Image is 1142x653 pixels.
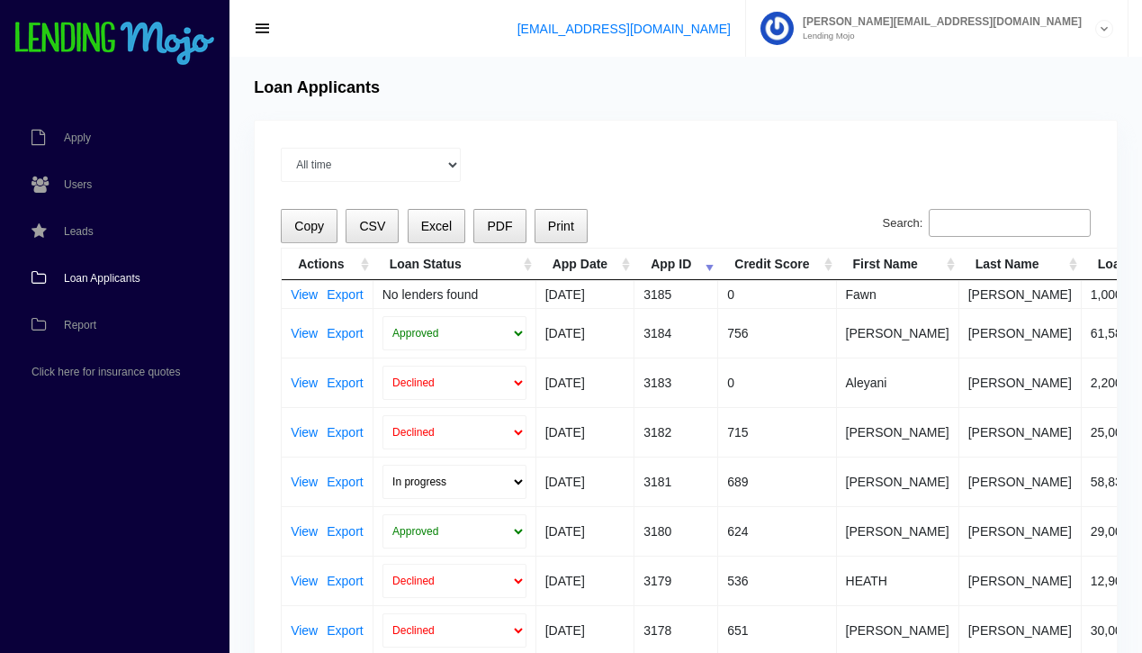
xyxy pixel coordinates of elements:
td: [DATE] [536,407,634,457]
td: [PERSON_NAME] [959,308,1082,358]
button: Copy [281,209,337,244]
a: Export [327,624,363,637]
td: [PERSON_NAME] [959,506,1082,556]
span: Report [64,320,96,331]
td: [PERSON_NAME] [959,358,1082,407]
a: View [291,525,318,538]
span: CSV [359,219,385,233]
span: Copy [294,219,324,233]
td: [PERSON_NAME] [959,407,1082,457]
button: Excel [408,209,466,244]
td: [DATE] [536,280,634,308]
td: [DATE] [536,506,634,556]
a: View [291,327,318,340]
td: [PERSON_NAME] [837,308,959,358]
span: Users [64,179,92,190]
td: [PERSON_NAME] [959,556,1082,605]
span: Excel [421,219,452,233]
h4: Loan Applicants [254,78,380,98]
td: 0 [718,358,836,407]
span: [PERSON_NAME][EMAIL_ADDRESS][DOMAIN_NAME] [794,16,1082,27]
img: Profile image [760,12,794,45]
label: Search: [883,209,1091,238]
th: Loan Status: activate to sort column ascending [373,249,536,280]
span: Click here for insurance quotes [31,367,180,377]
td: 3184 [634,308,718,358]
td: Fawn [837,280,959,308]
td: Aleyani [837,358,959,407]
span: Apply [64,132,91,143]
td: 3181 [634,457,718,506]
td: [DATE] [536,556,634,605]
input: Search: [929,209,1091,238]
td: [PERSON_NAME] [837,407,959,457]
td: 3179 [634,556,718,605]
td: [PERSON_NAME] [959,457,1082,506]
td: [PERSON_NAME] [837,457,959,506]
td: No lenders found [373,280,536,308]
td: 3183 [634,358,718,407]
td: 715 [718,407,836,457]
a: View [291,288,318,301]
a: [EMAIL_ADDRESS][DOMAIN_NAME] [517,22,731,36]
img: logo-small.png [13,22,216,67]
button: CSV [346,209,399,244]
th: App Date: activate to sort column ascending [536,249,634,280]
td: 756 [718,308,836,358]
a: Export [327,476,363,488]
td: [PERSON_NAME] [837,506,959,556]
td: [DATE] [536,308,634,358]
span: Loan Applicants [64,273,140,284]
td: 624 [718,506,836,556]
span: PDF [487,219,512,233]
td: 3182 [634,407,718,457]
td: 3185 [634,280,718,308]
a: View [291,624,318,637]
td: 3180 [634,506,718,556]
th: Last Name: activate to sort column ascending [959,249,1082,280]
th: App ID: activate to sort column ascending [634,249,718,280]
td: [PERSON_NAME] [959,280,1082,308]
a: Export [327,575,363,587]
a: View [291,376,318,389]
a: Export [327,376,363,389]
td: 536 [718,556,836,605]
th: Actions: activate to sort column ascending [282,249,373,280]
span: Leads [64,226,94,237]
td: HEATH [837,556,959,605]
span: Print [548,219,574,233]
a: Export [327,525,363,538]
a: Export [327,426,363,439]
td: 0 [718,280,836,308]
a: View [291,575,318,587]
td: [DATE] [536,358,634,407]
button: Print [535,209,588,244]
td: 689 [718,457,836,506]
a: Export [327,327,363,340]
button: PDF [473,209,526,244]
a: View [291,476,318,488]
small: Lending Mojo [794,32,1082,41]
a: Export [327,288,363,301]
th: First Name: activate to sort column ascending [837,249,959,280]
th: Credit Score: activate to sort column ascending [718,249,836,280]
td: [DATE] [536,457,634,506]
a: View [291,426,318,439]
